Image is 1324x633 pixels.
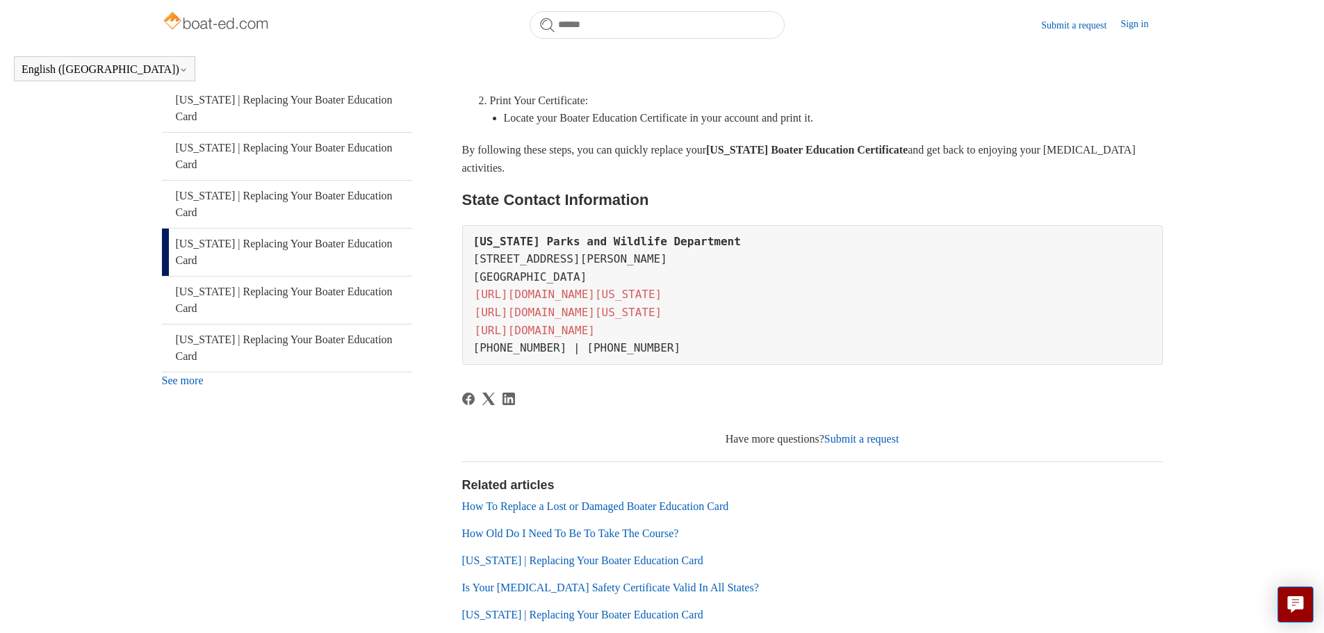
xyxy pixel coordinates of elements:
[162,324,412,372] a: [US_STATE] | Replacing Your Boater Education Card
[462,476,1163,495] h2: Related articles
[1277,586,1314,623] button: Live chat
[162,229,412,276] a: [US_STATE] | Replacing Your Boater Education Card
[462,500,729,512] a: How To Replace a Lost or Damaged Boater Education Card
[462,188,1163,212] h2: State Contact Information
[462,527,679,539] a: How Old Do I Need To Be To Take The Course?
[482,393,495,405] a: X Corp
[162,181,412,228] a: [US_STATE] | Replacing Your Boater Education Card
[706,144,908,156] strong: [US_STATE] Boater Education Certificate
[162,133,412,180] a: [US_STATE] | Replacing Your Boater Education Card
[502,393,515,405] svg: Share this page on LinkedIn
[162,8,272,36] img: Boat-Ed Help Center home page
[462,609,703,620] a: [US_STATE] | Replacing Your Boater Education Card
[462,393,475,405] a: Facebook
[473,304,664,320] a: [URL][DOMAIN_NAME][US_STATE]
[162,85,412,132] a: [US_STATE] | Replacing Your Boater Education Card
[473,286,664,302] a: [URL][DOMAIN_NAME][US_STATE]
[473,235,741,248] strong: [US_STATE] Parks and Wildlife Department
[462,141,1163,176] p: By following these steps, you can quickly replace your and get back to enjoying your [MEDICAL_DAT...
[162,277,412,324] a: [US_STATE] | Replacing Your Boater Education Card
[473,322,596,338] a: [URL][DOMAIN_NAME]
[824,433,899,445] a: Submit a request
[490,92,1163,127] li: Print Your Certificate:
[462,393,475,405] svg: Share this page on Facebook
[482,393,495,405] svg: Share this page on X Corp
[162,375,204,386] a: See more
[462,554,703,566] a: [US_STATE] | Replacing Your Boater Education Card
[22,63,188,76] button: English ([GEOGRAPHIC_DATA])
[462,225,1163,365] pre: [STREET_ADDRESS][PERSON_NAME] [GEOGRAPHIC_DATA] [PHONE_NUMBER] | [PHONE_NUMBER]
[504,109,1163,127] li: Locate your Boater Education Certificate in your account and print it.
[502,393,515,405] a: LinkedIn
[462,582,759,593] a: Is Your [MEDICAL_DATA] Safety Certificate Valid In All States?
[462,431,1163,447] div: Have more questions?
[1120,17,1162,33] a: Sign in
[530,11,785,39] input: Search
[1041,18,1120,33] a: Submit a request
